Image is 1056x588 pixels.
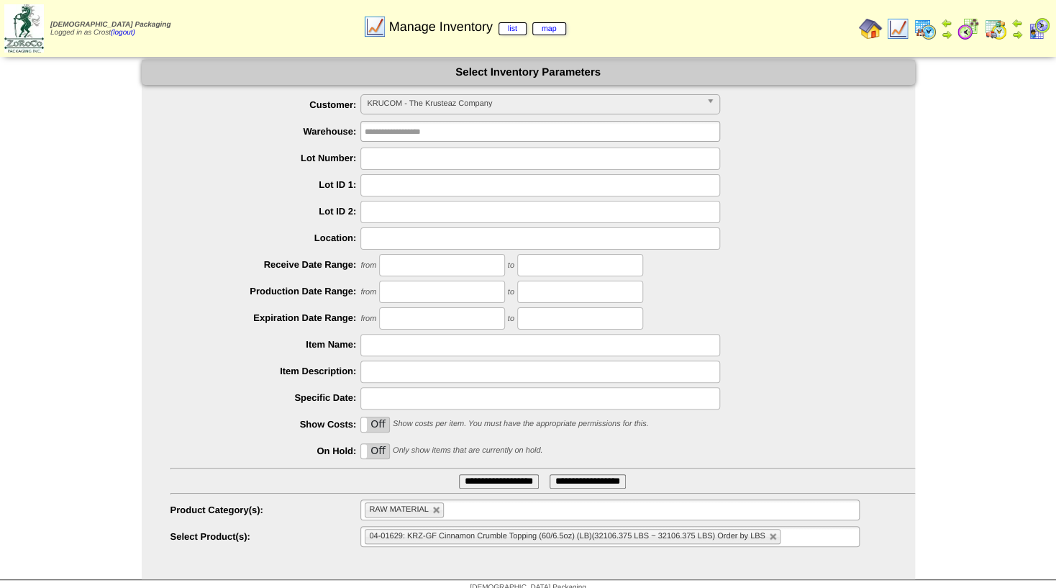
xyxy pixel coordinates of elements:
[361,444,389,458] label: Off
[389,19,566,35] span: Manage Inventory
[170,259,361,270] label: Receive Date Range:
[499,22,527,35] a: list
[941,29,952,40] img: arrowright.gif
[50,21,170,29] span: [DEMOGRAPHIC_DATA] Packaging
[508,288,514,297] span: to
[170,312,361,323] label: Expiration Date Range:
[170,286,361,297] label: Production Date Range:
[170,445,361,456] label: On Hold:
[367,95,701,112] span: KRUCOM - The Krusteaz Company
[170,206,361,217] label: Lot ID 2:
[369,505,429,514] span: RAW MATERIAL
[1027,17,1050,40] img: calendarcustomer.gif
[393,446,542,455] span: Only show items that are currently on hold.
[170,232,361,243] label: Location:
[393,420,649,428] span: Show costs per item. You must have the appropriate permissions for this.
[532,22,566,35] a: map
[360,288,376,297] span: from
[170,99,361,110] label: Customer:
[360,417,390,433] div: OnOff
[4,4,44,53] img: zoroco-logo-small.webp
[360,443,390,459] div: OnOff
[170,126,361,137] label: Warehouse:
[508,315,514,323] span: to
[170,339,361,350] label: Item Name:
[170,505,361,515] label: Product Category(s):
[170,366,361,376] label: Item Description:
[361,417,389,432] label: Off
[508,261,514,270] span: to
[984,17,1007,40] img: calendarinout.gif
[1011,17,1023,29] img: arrowleft.gif
[142,60,915,85] div: Select Inventory Parameters
[360,315,376,323] span: from
[363,15,386,38] img: line_graph.gif
[170,419,361,430] label: Show Costs:
[111,29,135,37] a: (logout)
[50,21,170,37] span: Logged in as Crost
[859,17,882,40] img: home.gif
[1011,29,1023,40] img: arrowright.gif
[170,179,361,190] label: Lot ID 1:
[369,532,765,540] span: 04-01629: KRZ-GF Cinnamon Crumble Topping (60/6.5oz) (LB)(32106.375 LBS ~ 32106.375 LBS) Order by...
[941,17,952,29] img: arrowleft.gif
[957,17,980,40] img: calendarblend.gif
[360,261,376,270] span: from
[170,531,361,542] label: Select Product(s):
[914,17,937,40] img: calendarprod.gif
[170,392,361,403] label: Specific Date:
[170,153,361,163] label: Lot Number:
[886,17,909,40] img: line_graph.gif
